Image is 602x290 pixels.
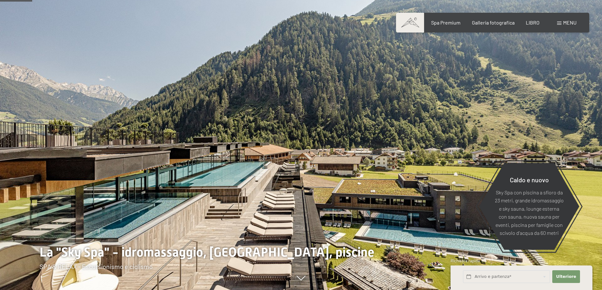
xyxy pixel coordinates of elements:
font: Ulteriore [556,274,576,279]
font: menu [563,19,576,25]
a: Caldo e nuovo Sky Spa con piscina a sfioro da 23 metri, grande idromassaggio e sky sauna, lounge ... [479,163,580,250]
a: Galleria fotografica [472,19,515,25]
font: Sky Spa con piscina a sfioro da 23 metri, grande idromassaggio e sky sauna, lounge esterna con sa... [495,189,564,236]
font: Caldo e nuovo [510,176,549,183]
button: Ulteriore [552,270,580,283]
a: Spa Premium [431,19,460,25]
font: Richiesta rapida [451,258,480,263]
a: LIBRO [526,19,540,25]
